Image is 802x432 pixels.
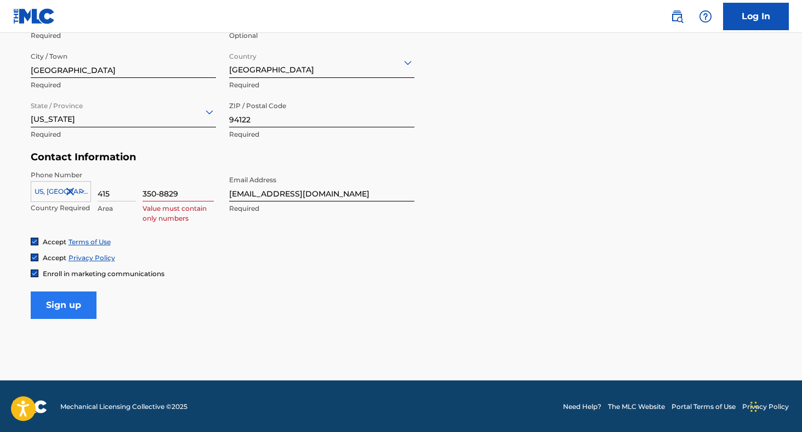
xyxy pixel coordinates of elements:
[229,204,414,214] p: Required
[229,45,257,61] label: Country
[608,402,665,412] a: The MLC Website
[69,254,115,262] a: Privacy Policy
[60,402,187,412] span: Mechanical Licensing Collective © 2025
[31,238,38,245] img: checkbox
[670,10,684,23] img: search
[43,238,66,246] span: Accept
[31,270,38,277] img: checkbox
[699,10,712,23] img: help
[563,402,601,412] a: Need Help?
[31,94,83,111] label: State / Province
[229,49,414,76] div: [GEOGRAPHIC_DATA]
[13,8,55,24] img: MLC Logo
[43,270,164,278] span: Enroll in marketing communications
[31,254,38,261] img: checkbox
[723,3,789,30] a: Log In
[43,254,66,262] span: Accept
[666,5,688,27] a: Public Search
[31,98,216,125] div: [US_STATE]
[143,204,214,223] p: Value must contain only numbers
[31,80,216,90] p: Required
[31,130,216,139] p: Required
[742,402,789,412] a: Privacy Policy
[672,402,736,412] a: Portal Terms of Use
[98,204,136,214] p: Area
[695,5,716,27] div: Help
[31,31,216,41] p: Required
[750,390,757,423] div: Drag
[13,400,47,413] img: logo
[229,31,414,41] p: Optional
[69,238,111,246] a: Terms of Use
[31,151,414,164] h5: Contact Information
[31,203,91,213] p: Country Required
[229,80,414,90] p: Required
[31,291,96,319] input: Sign up
[747,379,802,432] iframe: Chat Widget
[229,130,414,139] p: Required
